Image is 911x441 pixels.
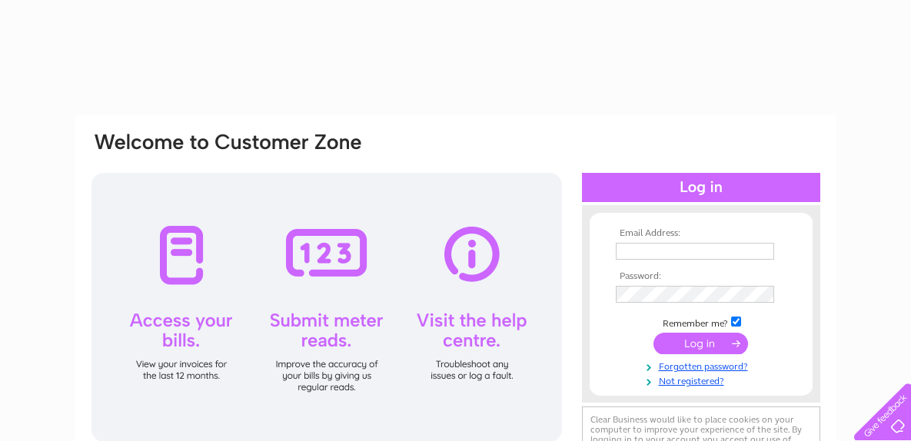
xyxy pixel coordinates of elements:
[612,271,790,282] th: Password:
[612,228,790,239] th: Email Address:
[612,314,790,330] td: Remember me?
[653,333,748,354] input: Submit
[616,373,790,387] a: Not registered?
[616,358,790,373] a: Forgotten password?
